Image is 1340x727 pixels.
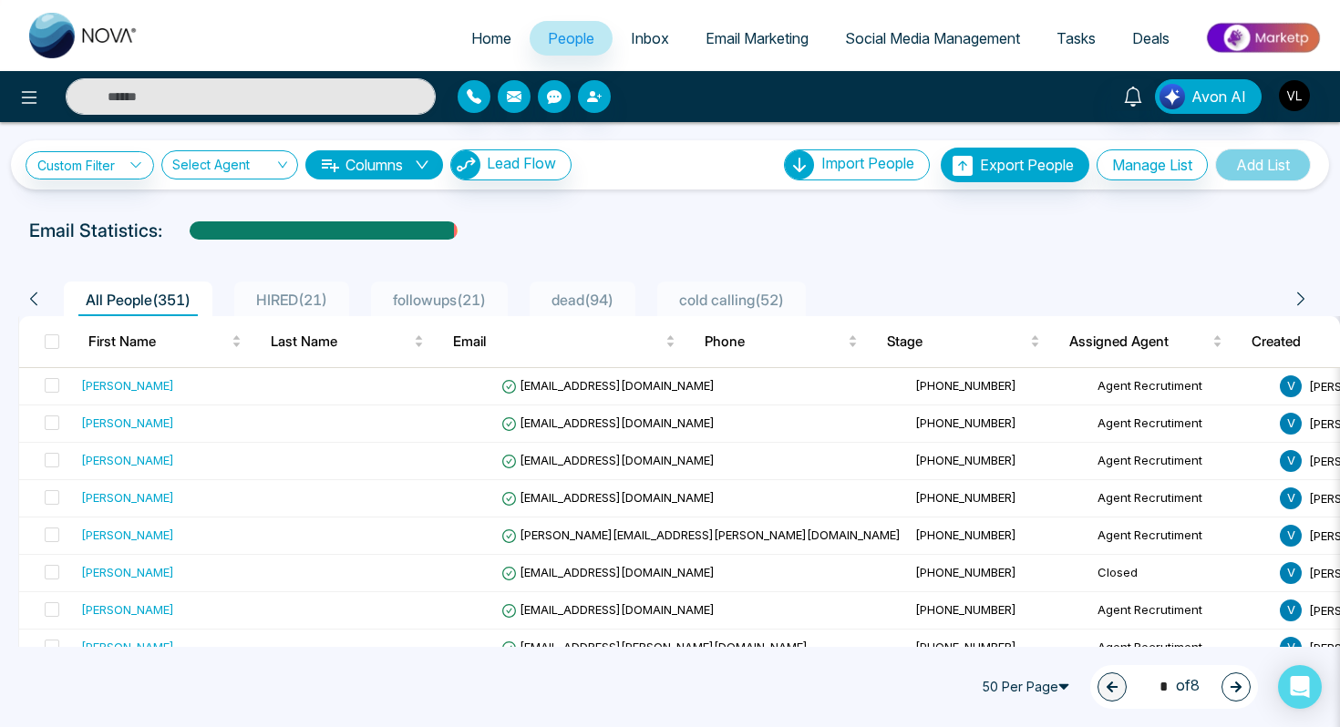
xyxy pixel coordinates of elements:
span: [EMAIL_ADDRESS][DOMAIN_NAME] [501,490,715,505]
span: V [1280,637,1302,659]
span: [EMAIL_ADDRESS][DOMAIN_NAME] [501,415,715,430]
span: Home [471,29,511,47]
button: Lead Flow [450,149,572,180]
span: Avon AI [1191,86,1246,108]
a: Tasks [1038,21,1114,56]
td: Agent Recrutiment [1090,630,1273,667]
span: Assigned Agent [1069,331,1209,353]
span: [PHONE_NUMBER] [915,602,1016,617]
span: [EMAIL_ADDRESS][DOMAIN_NAME] [501,565,715,579]
span: [PHONE_NUMBER] [915,453,1016,467]
span: Social Media Management [845,29,1020,47]
th: Phone [690,316,872,367]
span: V [1280,599,1302,621]
img: Lead Flow [451,150,480,179]
span: [PHONE_NUMBER] [915,378,1016,393]
th: Assigned Agent [1055,316,1237,367]
button: Avon AI [1155,79,1262,114]
span: [PHONE_NUMBER] [915,415,1016,430]
span: Lead Flow [487,154,556,172]
a: Deals [1114,21,1188,56]
div: [PERSON_NAME] [81,414,174,432]
td: Agent Recrutiment [1090,405,1273,443]
span: Email Marketing [706,29,809,47]
span: Import People [821,154,914,172]
span: [PHONE_NUMBER] [915,490,1016,505]
td: Closed [1090,555,1273,592]
span: Deals [1132,29,1170,47]
span: Inbox [631,29,669,47]
div: [PERSON_NAME] [81,526,174,544]
img: User Avatar [1279,80,1310,111]
span: followups ( 21 ) [386,291,493,309]
span: of 8 [1149,674,1200,699]
span: 50 Per Page [974,672,1083,701]
span: [PHONE_NUMBER] [915,527,1016,542]
td: Agent Recrutiment [1090,480,1273,517]
span: dead ( 94 ) [544,291,621,309]
span: V [1280,450,1302,472]
button: Manage List [1097,149,1208,180]
a: Email Marketing [687,21,827,56]
td: Agent Recrutiment [1090,368,1273,405]
a: Lead FlowLead Flow [443,149,572,180]
span: [PHONE_NUMBER] [915,640,1016,654]
span: Last Name [271,331,410,353]
span: [EMAIL_ADDRESS][DOMAIN_NAME] [501,602,715,617]
span: People [548,29,594,47]
th: Last Name [256,316,438,367]
span: cold calling ( 52 ) [672,291,791,309]
span: [PHONE_NUMBER] [915,565,1016,579]
span: V [1280,487,1302,509]
span: [EMAIL_ADDRESS][DOMAIN_NAME] [501,378,715,393]
span: Stage [887,331,1026,353]
p: Email Statistics: [29,217,162,244]
span: Email [453,331,662,353]
div: [PERSON_NAME] [81,451,174,469]
span: All People ( 351 ) [78,291,198,309]
a: Home [453,21,530,56]
a: People [530,21,613,56]
span: V [1280,413,1302,435]
span: Tasks [1057,29,1096,47]
span: V [1280,562,1302,584]
span: V [1280,375,1302,397]
div: [PERSON_NAME] [81,488,174,507]
span: Phone [705,331,844,353]
th: Stage [872,316,1055,367]
span: [EMAIL_ADDRESS][DOMAIN_NAME] [501,453,715,467]
td: Agent Recrutiment [1090,592,1273,630]
span: down [415,158,429,172]
th: First Name [74,316,256,367]
img: Nova CRM Logo [29,13,139,58]
div: [PERSON_NAME] [81,563,174,581]
span: Export People [980,156,1074,174]
div: [PERSON_NAME] [81,600,174,619]
span: V [1280,525,1302,547]
td: Agent Recrutiment [1090,517,1273,555]
span: [EMAIL_ADDRESS][PERSON_NAME][DOMAIN_NAME] [501,640,808,654]
td: Agent Recrutiment [1090,443,1273,480]
div: [PERSON_NAME] [81,376,174,394]
span: HIRED ( 21 ) [249,291,335,309]
a: Social Media Management [827,21,1038,56]
button: Export People [941,148,1089,182]
span: [PERSON_NAME][EMAIL_ADDRESS][PERSON_NAME][DOMAIN_NAME] [501,527,901,542]
img: Market-place.gif [1197,17,1329,58]
a: Inbox [613,21,687,56]
div: [PERSON_NAME] [81,638,174,656]
a: Custom Filter [26,151,154,179]
img: Lead Flow [1160,84,1185,109]
div: Open Intercom Messenger [1278,665,1322,709]
span: First Name [88,331,228,353]
button: Columnsdown [305,150,443,179]
th: Email [438,316,690,367]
